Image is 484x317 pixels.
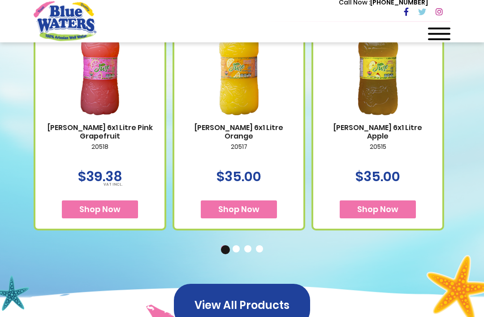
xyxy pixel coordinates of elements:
span: $39.38 [78,167,122,187]
span: $35.00 [216,167,261,187]
button: Shop Now [201,201,277,219]
span: Shop Now [79,204,121,215]
a: View All Products [174,300,310,310]
button: 2 of 4 [233,246,242,255]
p: 20517 [183,143,294,162]
button: 3 of 4 [244,246,253,255]
button: 1 of 4 [221,246,230,255]
p: 20518 [44,143,156,162]
span: $35.00 [355,167,400,187]
a: [PERSON_NAME] 6x1 Litre Apple [322,124,433,141]
button: Shop Now [62,201,138,219]
p: 20515 [322,143,433,162]
span: Shop Now [357,204,398,215]
button: Shop Now [340,201,416,219]
a: store logo [34,1,96,41]
span: Shop Now [218,204,259,215]
a: [PERSON_NAME] 6x1 Litre Orange [183,124,294,141]
button: 4 of 4 [256,246,265,255]
a: [PERSON_NAME] 6x1 Litre Pink Grapefruit [44,124,156,141]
